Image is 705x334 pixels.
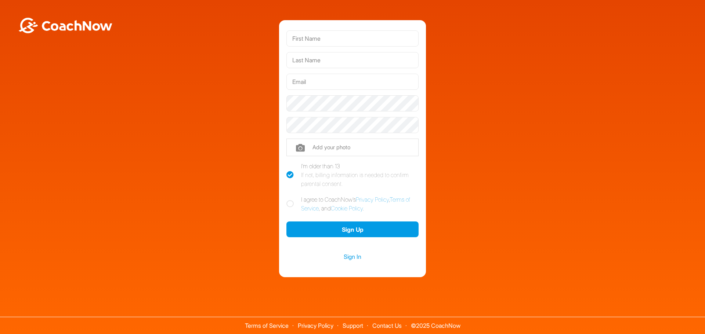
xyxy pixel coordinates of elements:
[298,322,333,329] a: Privacy Policy
[286,195,419,213] label: I agree to CoachNow's , , and .
[407,317,464,329] span: © 2025 CoachNow
[286,221,419,237] button: Sign Up
[245,322,289,329] a: Terms of Service
[356,196,389,203] a: Privacy Policy
[286,74,419,90] input: Email
[331,205,363,212] a: Cookie Policy
[286,52,419,68] input: Last Name
[286,30,419,47] input: First Name
[18,18,113,33] img: BwLJSsUCoWCh5upNqxVrqldRgqLPVwmV24tXu5FoVAoFEpwwqQ3VIfuoInZCoVCoTD4vwADAC3ZFMkVEQFDAAAAAElFTkSuQmCC
[301,170,419,188] div: If not, billing information is needed to confirm parental consent.
[343,322,363,329] a: Support
[301,162,419,188] div: I'm older than 13
[286,252,419,261] a: Sign In
[372,322,402,329] a: Contact Us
